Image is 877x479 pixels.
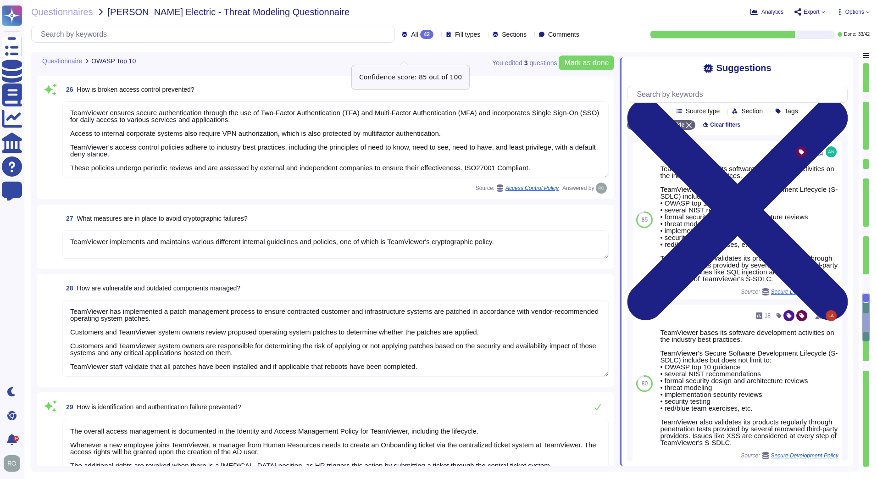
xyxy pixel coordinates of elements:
[562,185,594,191] span: Answered by
[411,31,418,38] span: All
[77,403,241,411] span: How is identification and authentication failure prevented?
[62,86,73,93] span: 26
[420,30,433,39] div: 42
[804,9,820,15] span: Export
[761,9,783,15] span: Analytics
[548,31,579,38] span: Comments
[91,58,136,64] span: OWASP Top 10
[741,452,838,459] span: Source:
[77,86,194,93] span: How is broken access control prevented?
[62,285,73,291] span: 28
[844,32,856,37] span: Done:
[42,58,82,64] span: Questionnaire
[642,381,648,386] span: 80
[77,284,240,292] span: How are vulnerable and outdated components managed?
[845,9,864,15] span: Options
[505,185,559,191] span: Access Control Policy
[559,56,614,70] button: Mark as done
[62,230,609,259] textarea: TeamViewer implements and maintains various different internal guidelines and policies, one of wh...
[36,26,394,42] input: Search by keywords
[4,455,20,472] img: user
[858,32,870,37] span: 33 / 42
[564,59,609,67] span: Mark as done
[826,310,837,321] img: user
[660,329,838,446] div: TeamViewer bases its software development activities on the industry best practices. TeamViewer's...
[596,183,607,194] img: user
[31,7,93,17] span: Questionnaires
[13,436,19,441] div: 9+
[62,404,73,410] span: 29
[632,86,847,102] input: Search by keywords
[771,453,838,458] span: Secure Development Policy
[108,7,350,17] span: [PERSON_NAME] Electric - Threat Modeling Questionnaire
[352,65,469,89] div: Confidence score: 85 out of 100
[2,453,27,473] button: user
[524,60,528,66] b: 3
[62,101,609,178] textarea: TeamViewer ensures secure authentication through the use of Two-Factor Authentication (TFA) and M...
[492,60,557,66] span: You edited question s
[62,300,609,377] textarea: TeamViewer has implemented a patch management process to ensure contracted customer and infrastru...
[476,184,559,192] span: Source:
[62,215,73,222] span: 27
[642,217,648,223] span: 85
[750,8,783,16] button: Analytics
[455,31,480,38] span: Fill types
[502,31,527,38] span: Sections
[77,215,248,222] span: What measures are in place to avoid cryptographic failures?
[826,146,837,157] img: user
